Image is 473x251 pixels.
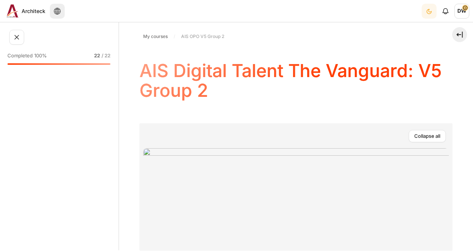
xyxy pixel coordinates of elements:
[7,4,19,18] img: Architeck
[409,130,446,143] a: Collapse all
[4,4,45,18] a: Architeck Architeck
[139,31,453,42] nav: Navigation bar
[7,52,47,60] span: Completed 100%
[102,52,110,60] span: / 22
[414,133,440,140] span: Collapse all
[438,4,453,19] div: Show notification window with no new notifications
[181,33,224,40] span: AIS OPO V5 Group 2
[422,3,436,19] div: Dark Mode
[140,32,171,41] a: My courses
[7,63,110,65] div: 100%
[178,32,227,41] a: AIS OPO V5 Group 2
[454,4,469,19] span: DW
[94,52,100,60] span: 22
[422,4,437,19] button: Light Mode Dark Mode
[22,7,45,15] span: Architeck
[454,4,469,19] a: User menu
[139,61,453,101] h1: AIS Digital Talent The Vanguard: V5 Group 2
[143,33,168,40] span: My courses
[50,4,65,19] button: Languages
